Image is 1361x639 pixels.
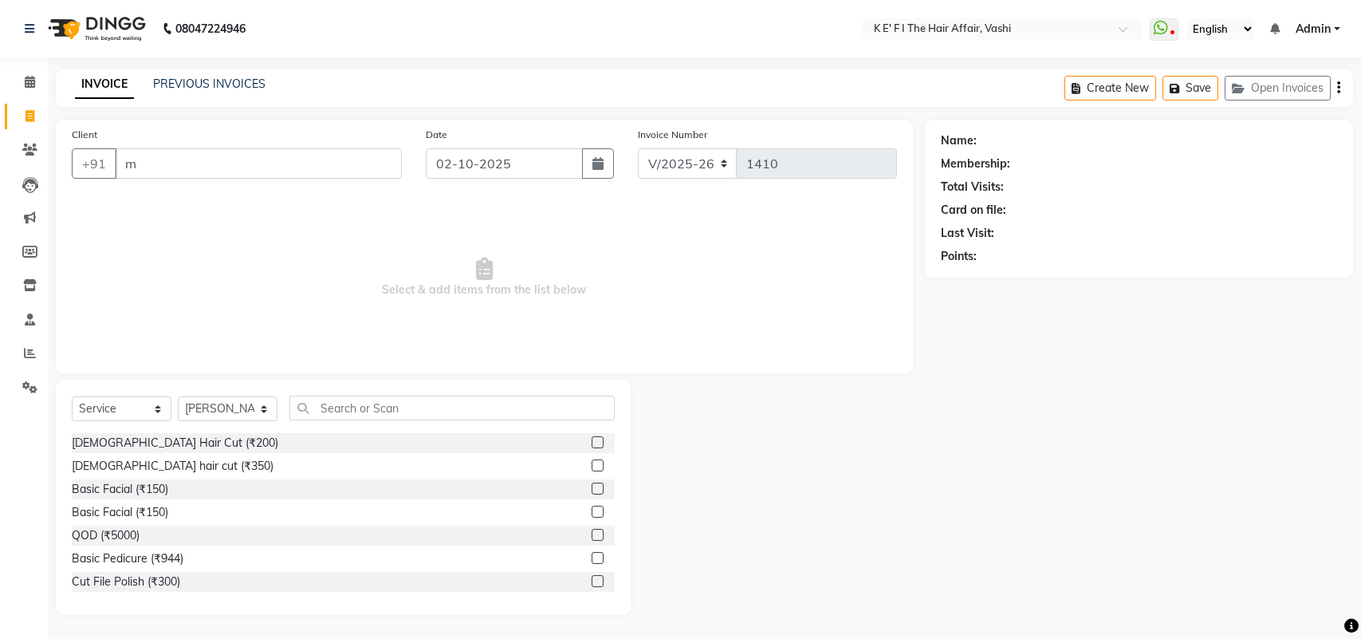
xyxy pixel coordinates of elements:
[941,179,1004,195] div: Total Visits:
[1064,76,1156,101] button: Create New
[72,527,140,544] div: QOD (₹5000)
[72,550,183,567] div: Basic Pedicure (₹944)
[941,156,1010,172] div: Membership:
[72,574,180,590] div: Cut File Polish (₹300)
[941,202,1006,219] div: Card on file:
[289,396,615,420] input: Search or Scan
[72,148,116,179] button: +91
[426,128,447,142] label: Date
[72,481,168,498] div: Basic Facial (₹150)
[153,77,266,91] a: PREVIOUS INVOICES
[75,70,134,99] a: INVOICE
[1296,21,1331,37] span: Admin
[72,504,168,521] div: Basic Facial (₹150)
[175,6,246,51] b: 08047224946
[72,128,97,142] label: Client
[1225,76,1331,101] button: Open Invoices
[72,458,273,475] div: [DEMOGRAPHIC_DATA] hair cut (₹350)
[72,435,278,452] div: [DEMOGRAPHIC_DATA] Hair Cut (₹200)
[941,225,994,242] div: Last Visit:
[941,132,977,149] div: Name:
[72,198,897,357] span: Select & add items from the list below
[941,248,977,265] div: Points:
[1162,76,1218,101] button: Save
[638,128,707,142] label: Invoice Number
[115,148,402,179] input: Search by Name/Mobile/Email/Code
[41,6,150,51] img: logo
